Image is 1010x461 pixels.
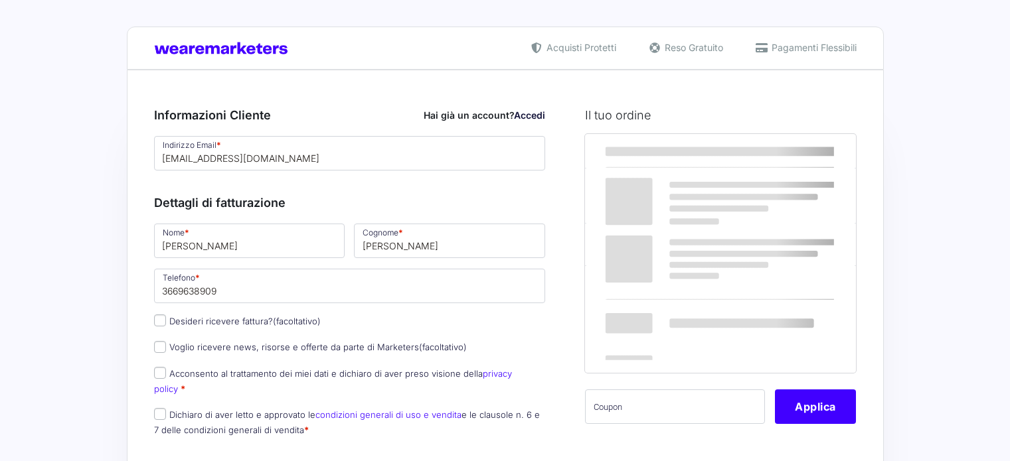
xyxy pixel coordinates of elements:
h3: Il tuo ordine [585,106,856,124]
a: condizioni generali di uso e vendita [315,409,462,420]
span: Reso Gratuito [661,40,723,54]
input: Coupon [585,389,765,424]
span: (facoltativo) [273,316,321,326]
span: (facoltativo) [419,342,467,352]
th: Subtotale [741,134,857,168]
input: Dichiaro di aver letto e approvato lecondizioni generali di uso e venditae le clausole n. 6 e 7 d... [154,408,166,420]
input: Telefono * [154,269,546,303]
th: Totale [585,265,741,372]
div: Hai già un account? [424,108,545,122]
a: Accedi [514,109,545,121]
label: Voglio ricevere news, risorse e offerte da parte di Marketers [154,342,467,352]
span: Acquisti Protetti [543,40,616,54]
label: Acconsento al trattamento dei miei dati e dichiaro di aver preso visione della [154,368,512,394]
input: Indirizzo Email * [154,136,546,170]
td: Marketers World 2025 - MW25 Ticket Premium [585,168,741,224]
span: Pagamenti Flessibili [768,40,857,54]
h3: Dettagli di fatturazione [154,194,546,212]
label: Dichiaro di aver letto e approvato le e le clausole n. 6 e 7 delle condizioni generali di vendita [154,409,540,435]
th: Subtotale [585,224,741,265]
input: Cognome * [354,224,545,258]
input: Acconsento al trattamento dei miei dati e dichiaro di aver preso visione dellaprivacy policy [154,367,166,379]
button: Applica [775,389,856,424]
input: Nome * [154,224,345,258]
input: Voglio ricevere news, risorse e offerte da parte di Marketers(facoltativo) [154,341,166,353]
th: Prodotto [585,134,741,168]
h3: Informazioni Cliente [154,106,546,124]
input: Desideri ricevere fattura?(facoltativo) [154,314,166,326]
label: Desideri ricevere fattura? [154,316,321,326]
